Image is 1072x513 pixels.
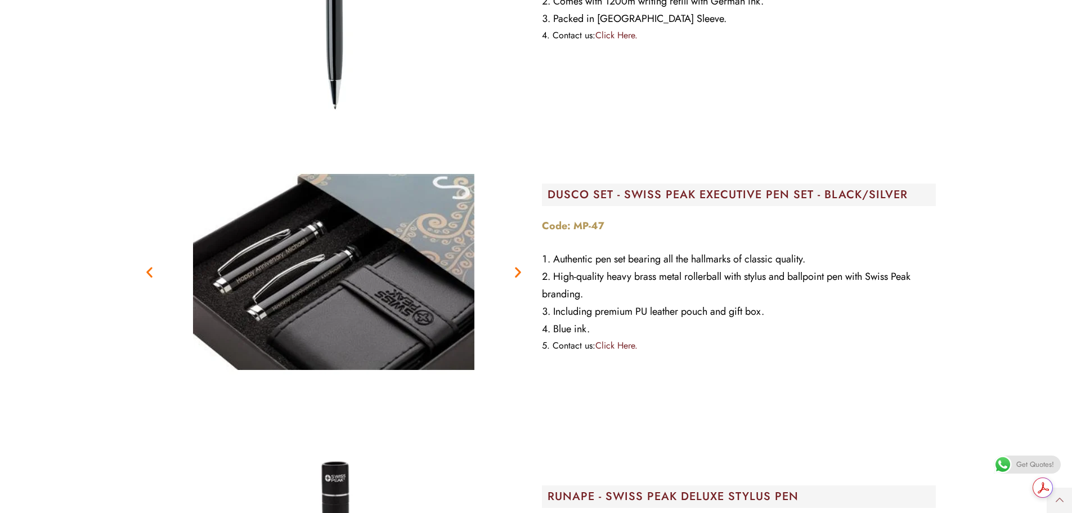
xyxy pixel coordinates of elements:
[548,189,936,200] h2: DUSCO SET - SWISS PEAK EXECUTIVE PEN SET - BLACK/SILVER
[137,131,531,413] div: 1 / 3
[542,218,604,233] strong: Code: MP-47
[511,265,525,279] div: Next slide
[137,131,531,413] div: Image Carousel
[542,10,936,28] li: Packed in [GEOGRAPHIC_DATA] Sleeve.
[542,338,936,354] li: Contact us:
[142,265,156,279] div: Previous slide
[193,131,474,413] img: P-49-1
[1016,456,1054,474] span: Get Quotes!
[542,28,936,43] li: Contact us:
[595,29,638,42] a: Click Here.
[542,320,936,338] li: Blue ink.
[542,268,936,303] li: High-quality heavy brass metal rollerball with stylus and ballpoint pen with Swiss Peak branding.
[542,303,936,320] li: Including premium PU leather pouch and gift box.
[595,339,638,352] a: Click Here.
[542,251,936,268] li: Authentic pen set bearing all the hallmarks of classic quality.
[548,491,936,502] h2: RUNAPE - SWISS PEAK DELUXE STYLUS PEN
